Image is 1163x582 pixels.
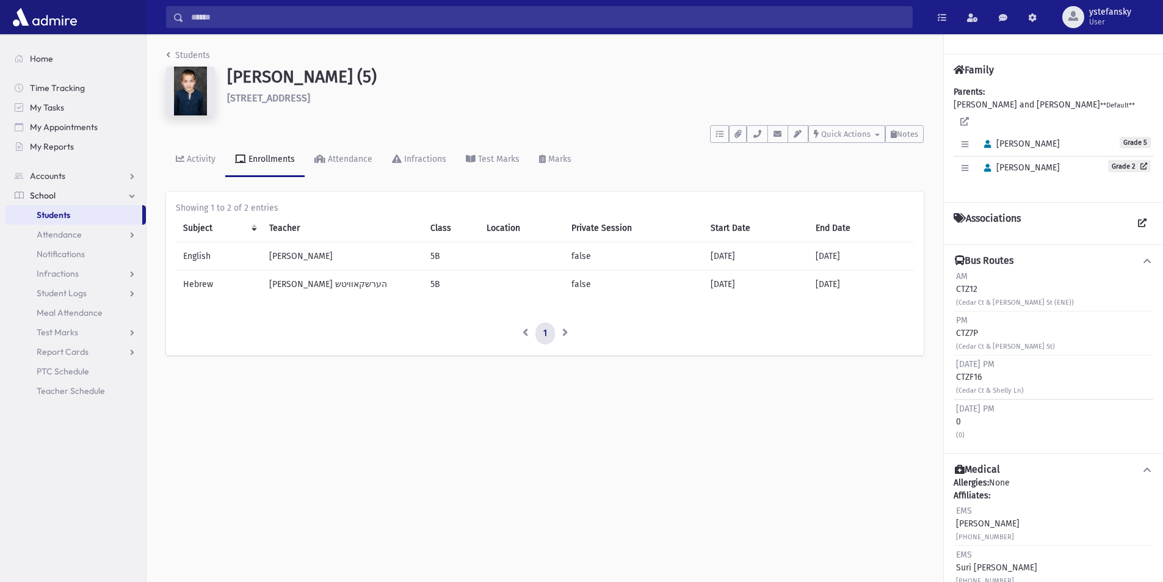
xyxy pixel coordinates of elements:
[535,322,555,344] a: 1
[5,137,146,156] a: My Reports
[227,92,924,104] h6: [STREET_ADDRESS]
[956,271,968,282] span: AM
[956,402,995,441] div: 0
[5,264,146,283] a: Infractions
[37,249,85,260] span: Notifications
[382,143,456,177] a: Infractions
[529,143,581,177] a: Marks
[476,154,520,164] div: Test Marks
[954,87,985,97] b: Parents:
[37,366,89,377] span: PTC Schedule
[954,213,1021,235] h4: Associations
[954,478,989,488] b: Allergies:
[227,67,924,87] h1: [PERSON_NAME] (5)
[5,186,146,205] a: School
[956,270,1074,308] div: CTZ12
[703,242,808,271] td: [DATE]
[10,5,80,29] img: AdmirePro
[176,214,262,242] th: Subject
[166,143,225,177] a: Activity
[37,307,103,318] span: Meal Attendance
[30,170,65,181] span: Accounts
[808,125,885,143] button: Quick Actions
[5,362,146,381] a: PTC Schedule
[325,154,372,164] div: Attendance
[955,464,1000,476] h4: Medical
[703,271,808,299] td: [DATE]
[37,346,89,357] span: Report Cards
[564,271,703,299] td: false
[262,271,423,299] td: [PERSON_NAME] הערשקאוויטש
[5,225,146,244] a: Attendance
[30,82,85,93] span: Time Tracking
[176,271,262,299] td: Hebrew
[479,214,564,242] th: Location
[5,283,146,303] a: Student Logs
[176,242,262,271] td: English
[956,431,965,439] small: (0)
[246,154,295,164] div: Enrollments
[1089,17,1131,27] span: User
[166,50,210,60] a: Students
[979,162,1060,173] span: [PERSON_NAME]
[456,143,529,177] a: Test Marks
[954,64,994,76] h4: Family
[5,98,146,117] a: My Tasks
[37,209,70,220] span: Students
[5,342,146,362] a: Report Cards
[1089,7,1131,17] span: ystefansky
[956,387,1024,395] small: (Cedar Ct & Shelly Ln)
[423,242,479,271] td: 5B
[956,315,968,326] span: PM
[808,242,914,271] td: [DATE]
[956,404,995,414] span: [DATE] PM
[5,303,146,322] a: Meal Attendance
[808,271,914,299] td: [DATE]
[30,102,64,113] span: My Tasks
[546,154,571,164] div: Marks
[897,129,918,139] span: Notes
[956,506,972,516] span: EMS
[5,166,146,186] a: Accounts
[956,299,1074,307] small: (Cedar Ct & [PERSON_NAME] St (ENE))
[5,381,146,401] a: Teacher Schedule
[30,141,74,152] span: My Reports
[954,464,1153,476] button: Medical
[5,49,146,68] a: Home
[954,85,1153,192] div: [PERSON_NAME] and [PERSON_NAME]
[37,288,87,299] span: Student Logs
[166,49,210,67] nav: breadcrumb
[956,343,1055,351] small: (Cedar Ct & [PERSON_NAME] St)
[5,322,146,342] a: Test Marks
[5,244,146,264] a: Notifications
[184,6,912,28] input: Search
[30,53,53,64] span: Home
[30,190,56,201] span: School
[37,268,79,279] span: Infractions
[956,359,995,369] span: [DATE] PM
[1120,137,1151,148] span: Grade 5
[1108,160,1151,172] a: Grade 2
[30,122,98,133] span: My Appointments
[184,154,216,164] div: Activity
[423,214,479,242] th: Class
[885,125,924,143] button: Notes
[305,143,382,177] a: Attendance
[5,205,142,225] a: Students
[225,143,305,177] a: Enrollments
[956,358,1024,396] div: CTZF16
[703,214,808,242] th: Start Date
[956,314,1055,352] div: CTZ7P
[1131,213,1153,235] a: View all Associations
[5,117,146,137] a: My Appointments
[954,255,1153,267] button: Bus Routes
[402,154,446,164] div: Infractions
[5,78,146,98] a: Time Tracking
[262,214,423,242] th: Teacher
[956,550,972,560] span: EMS
[821,129,871,139] span: Quick Actions
[37,385,105,396] span: Teacher Schedule
[808,214,914,242] th: End Date
[956,504,1020,543] div: [PERSON_NAME]
[564,214,703,242] th: Private Session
